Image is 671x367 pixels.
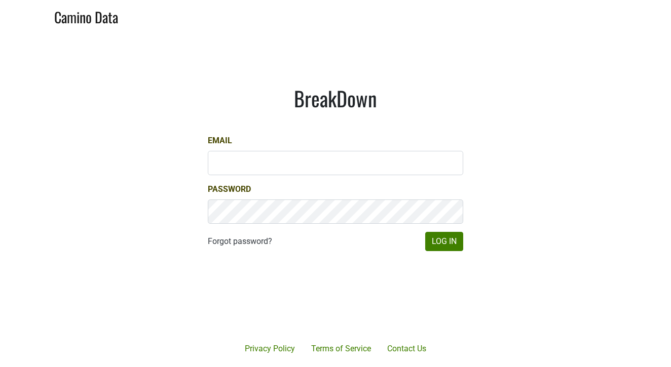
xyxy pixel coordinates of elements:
a: Forgot password? [208,235,272,248]
label: Email [208,135,232,147]
a: Terms of Service [303,339,379,359]
a: Contact Us [379,339,434,359]
h1: BreakDown [208,86,463,110]
button: Log In [425,232,463,251]
label: Password [208,183,251,195]
a: Privacy Policy [237,339,303,359]
a: Camino Data [54,4,118,28]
